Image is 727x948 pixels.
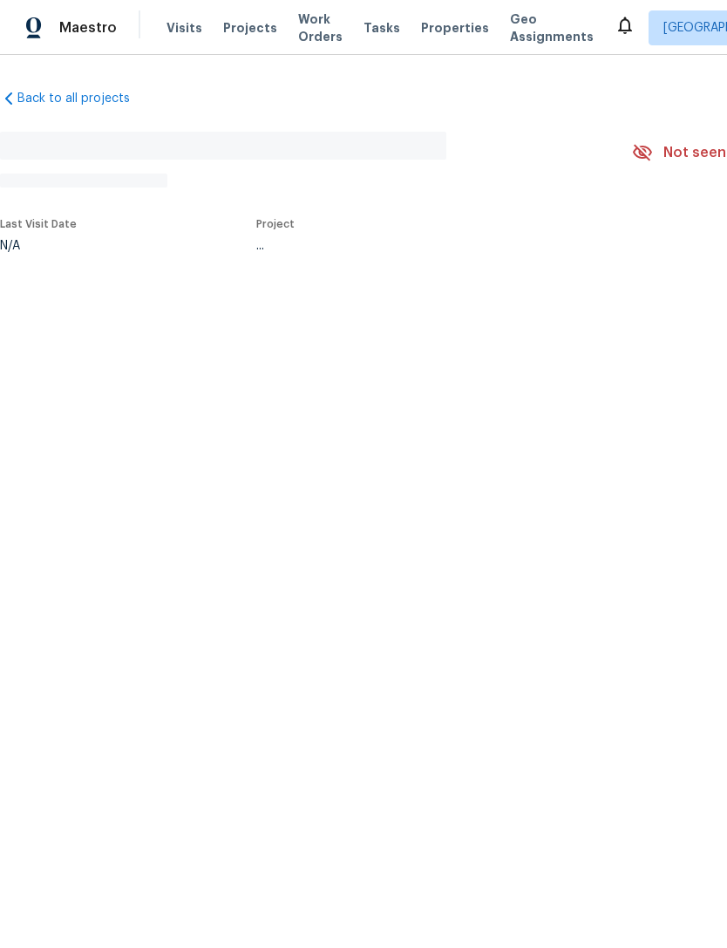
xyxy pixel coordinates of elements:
[256,240,591,252] div: ...
[59,19,117,37] span: Maestro
[298,10,343,45] span: Work Orders
[363,22,400,34] span: Tasks
[421,19,489,37] span: Properties
[256,219,295,229] span: Project
[166,19,202,37] span: Visits
[510,10,594,45] span: Geo Assignments
[223,19,277,37] span: Projects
